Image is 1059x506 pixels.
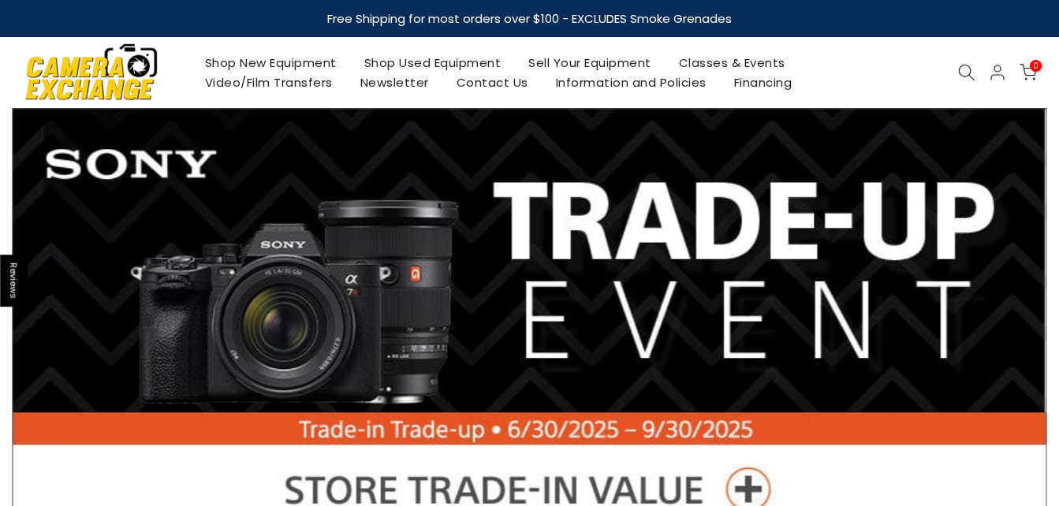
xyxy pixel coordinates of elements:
span: 0 [1030,60,1042,72]
a: Shop Used Equipment [350,53,515,73]
a: 0 [1020,64,1037,81]
a: Sell Your Equipment [515,53,666,73]
a: Classes & Events [665,53,799,73]
strong: Free Shipping for most orders over $100 - EXCLUDES Smoke Grenades [327,10,732,27]
a: Shop New Equipment [191,53,350,73]
a: Video/Film Transfers [191,73,346,92]
a: Information and Policies [542,73,720,92]
a: Contact Us [442,73,542,92]
a: Financing [720,73,806,92]
a: Newsletter [346,73,442,92]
